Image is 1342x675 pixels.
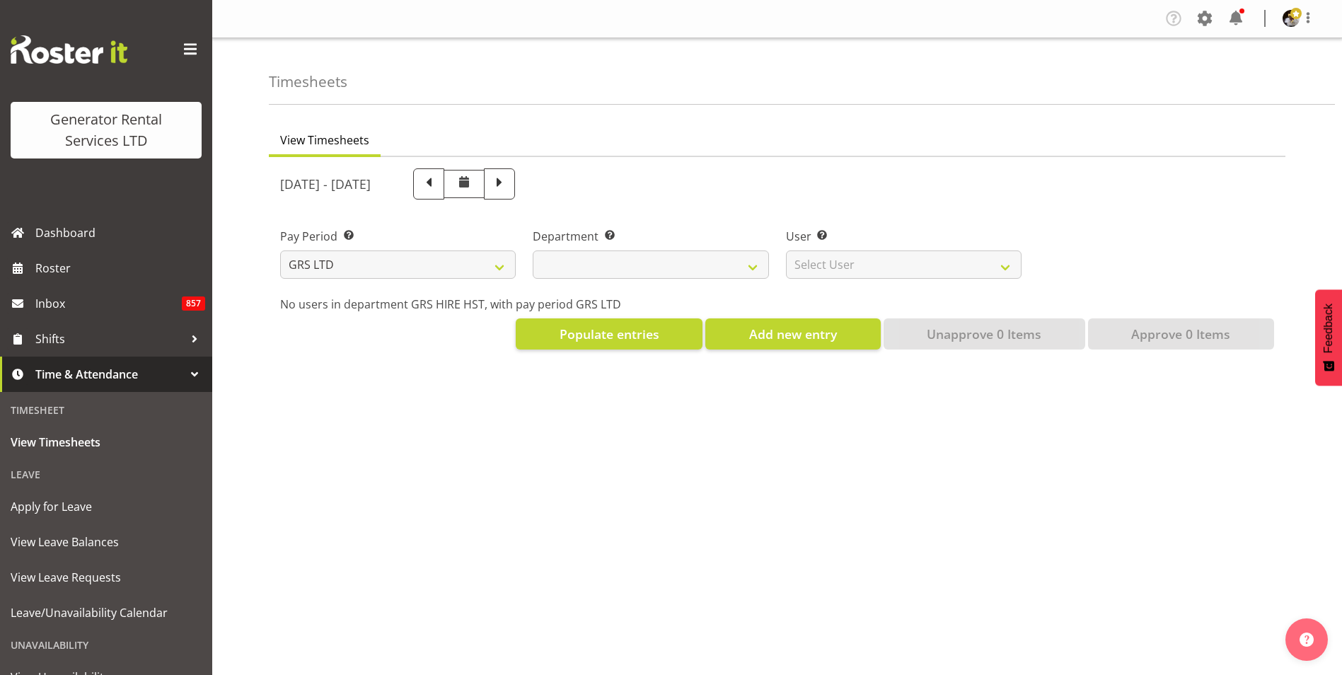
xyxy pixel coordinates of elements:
[11,432,202,453] span: View Timesheets
[182,296,205,311] span: 857
[4,524,209,560] a: View Leave Balances
[4,595,209,630] a: Leave/Unavailability Calendar
[884,318,1085,350] button: Unapprove 0 Items
[35,222,205,243] span: Dashboard
[25,109,187,151] div: Generator Rental Services LTD
[11,567,202,588] span: View Leave Requests
[516,318,702,350] button: Populate entries
[11,602,202,623] span: Leave/Unavailability Calendar
[269,74,347,90] h4: Timesheets
[4,396,209,425] div: Timesheet
[4,560,209,595] a: View Leave Requests
[280,176,371,192] h5: [DATE] - [DATE]
[705,318,880,350] button: Add new entry
[35,328,184,350] span: Shifts
[280,228,516,245] label: Pay Period
[11,531,202,553] span: View Leave Balances
[4,460,209,489] div: Leave
[11,35,127,64] img: Rosterit website logo
[1322,304,1335,353] span: Feedback
[35,364,184,385] span: Time & Attendance
[749,325,837,343] span: Add new entry
[280,132,369,149] span: View Timesheets
[560,325,659,343] span: Populate entries
[1283,10,1300,27] img: andrew-crenfeldtab2e0c3de70d43fd7286f7b271d34304.png
[280,296,1274,313] p: No users in department GRS HIRE HST, with pay period GRS LTD
[533,228,768,245] label: Department
[1315,289,1342,386] button: Feedback - Show survey
[786,228,1022,245] label: User
[35,258,205,279] span: Roster
[4,425,209,460] a: View Timesheets
[927,325,1041,343] span: Unapprove 0 Items
[35,293,182,314] span: Inbox
[1300,633,1314,647] img: help-xxl-2.png
[11,496,202,517] span: Apply for Leave
[4,630,209,659] div: Unavailability
[1131,325,1230,343] span: Approve 0 Items
[1088,318,1274,350] button: Approve 0 Items
[4,489,209,524] a: Apply for Leave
